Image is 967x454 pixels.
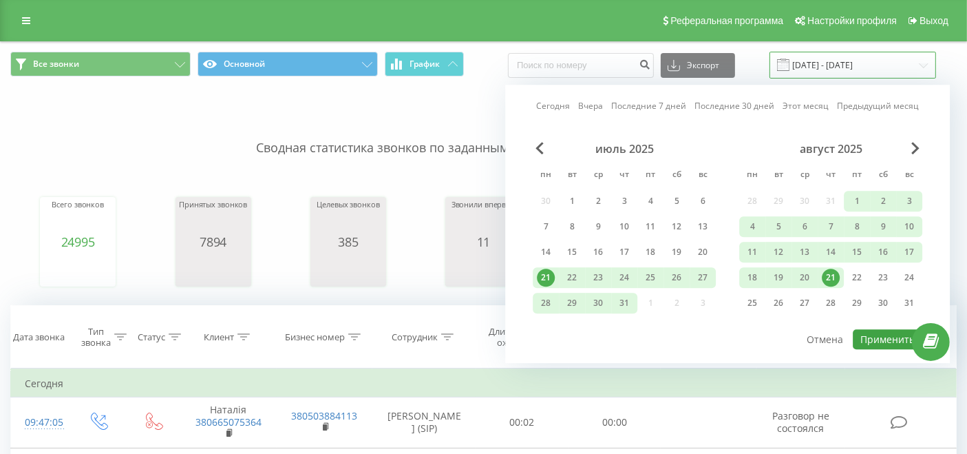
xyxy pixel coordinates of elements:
[820,165,841,186] abbr: четверг
[900,243,918,261] div: 17
[476,398,568,448] td: 00:02
[739,142,922,156] div: август 2025
[663,191,690,211] div: сб 5 июля 2025 г.
[578,100,603,113] a: Вчера
[670,15,783,26] span: Реферальная программа
[292,409,358,422] a: 380503884113
[796,243,814,261] div: 13
[451,235,516,249] div: 11
[533,216,559,237] div: пн 7 июля 2025 г.
[317,200,379,235] div: Целевых звонков
[853,329,922,349] button: Применить
[899,165,920,186] abbr: воскресенье
[818,267,844,288] div: чт 21 авг. 2025 г.
[451,200,516,235] div: Звонили впервые
[585,242,611,262] div: ср 16 июля 2025 г.
[663,216,690,237] div: сб 12 июля 2025 г.
[690,191,716,211] div: вс 6 июля 2025 г.
[589,294,607,312] div: 30
[615,218,633,236] div: 10
[33,59,79,70] span: Все звонки
[692,165,713,186] abbr: воскресенье
[896,216,922,237] div: вс 10 авг. 2025 г.
[848,294,866,312] div: 29
[848,218,866,236] div: 8
[663,267,690,288] div: сб 26 июля 2025 г.
[694,100,774,113] a: Последние 30 дней
[694,269,712,287] div: 27
[585,191,611,211] div: ср 2 июля 2025 г.
[559,191,585,211] div: вт 1 июля 2025 г.
[874,294,892,312] div: 30
[568,398,661,448] td: 00:00
[666,165,687,186] abbr: суббота
[533,142,716,156] div: июль 2025
[874,218,892,236] div: 9
[641,192,659,210] div: 4
[870,216,896,237] div: сб 9 авг. 2025 г.
[536,100,570,113] a: Сегодня
[768,165,789,186] abbr: вторник
[52,200,104,235] div: Всего звонков
[791,242,818,262] div: ср 13 авг. 2025 г.
[818,293,844,313] div: чт 28 авг. 2025 г.
[690,242,716,262] div: вс 20 июля 2025 г.
[896,293,922,313] div: вс 31 авг. 2025 г.
[874,269,892,287] div: 23
[870,242,896,262] div: сб 16 авг. 2025 г.
[874,192,892,210] div: 2
[535,165,556,186] abbr: понедельник
[559,267,585,288] div: вт 22 июля 2025 г.
[589,218,607,236] div: 9
[739,267,765,288] div: пн 18 авг. 2025 г.
[637,191,663,211] div: пт 4 июля 2025 г.
[844,267,870,288] div: пт 22 авг. 2025 г.
[640,165,661,186] abbr: пятница
[739,293,765,313] div: пн 25 авг. 2025 г.
[896,267,922,288] div: вс 24 авг. 2025 г.
[589,269,607,287] div: 23
[563,294,581,312] div: 29
[11,370,957,398] td: Сегодня
[870,267,896,288] div: сб 23 авг. 2025 г.
[410,59,440,69] span: График
[533,267,559,288] div: пн 21 июля 2025 г.
[588,165,608,186] abbr: среда
[537,294,555,312] div: 28
[920,15,948,26] span: Выход
[589,192,607,210] div: 2
[870,293,896,313] div: сб 30 авг. 2025 г.
[637,216,663,237] div: пт 11 июля 2025 г.
[844,216,870,237] div: пт 8 авг. 2025 г.
[637,242,663,262] div: пт 18 июля 2025 г.
[739,242,765,262] div: пн 11 авг. 2025 г.
[694,218,712,236] div: 13
[847,165,867,186] abbr: пятница
[668,243,686,261] div: 19
[791,293,818,313] div: ср 27 авг. 2025 г.
[769,243,787,261] div: 12
[739,216,765,237] div: пн 4 авг. 2025 г.
[611,100,686,113] a: Последние 7 дней
[743,243,761,261] div: 11
[668,218,686,236] div: 12
[807,15,897,26] span: Настройки профиля
[559,216,585,237] div: вт 8 июля 2025 г.
[611,267,637,288] div: чт 24 июля 2025 г.
[799,329,851,349] button: Отмена
[765,242,791,262] div: вт 12 авг. 2025 г.
[694,192,712,210] div: 6
[615,192,633,210] div: 3
[537,269,555,287] div: 21
[204,331,234,343] div: Клиент
[900,294,918,312] div: 31
[179,235,247,249] div: 7894
[765,216,791,237] div: вт 5 авг. 2025 г.
[10,52,191,76] button: Все звонки
[796,269,814,287] div: 20
[138,331,165,343] div: Статус
[818,242,844,262] div: чт 14 авг. 2025 г.
[772,409,829,435] span: Разговор не состоялся
[848,243,866,261] div: 15
[663,242,690,262] div: сб 19 июля 2025 г.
